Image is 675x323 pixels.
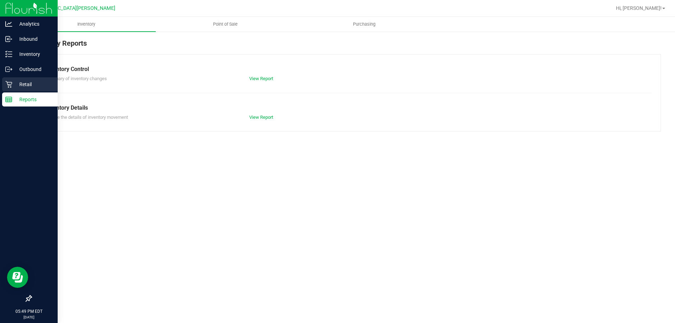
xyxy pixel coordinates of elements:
[204,21,247,27] span: Point of Sale
[68,21,105,27] span: Inventory
[31,38,661,54] div: Inventory Reports
[12,20,54,28] p: Analytics
[3,308,54,315] p: 05:49 PM EDT
[12,80,54,89] p: Retail
[17,17,156,32] a: Inventory
[3,315,54,320] p: [DATE]
[12,65,54,73] p: Outbound
[616,5,662,11] span: Hi, [PERSON_NAME]!
[45,115,128,120] span: Explore the details of inventory movement
[5,81,12,88] inline-svg: Retail
[12,50,54,58] p: Inventory
[28,5,115,11] span: [GEOGRAPHIC_DATA][PERSON_NAME]
[45,65,647,73] div: Inventory Control
[5,51,12,58] inline-svg: Inventory
[5,66,12,73] inline-svg: Outbound
[5,96,12,103] inline-svg: Reports
[156,17,295,32] a: Point of Sale
[45,76,107,81] span: Summary of inventory changes
[5,20,12,27] inline-svg: Analytics
[7,267,28,288] iframe: Resource center
[12,35,54,43] p: Inbound
[45,104,647,112] div: Inventory Details
[343,21,385,27] span: Purchasing
[249,76,273,81] a: View Report
[5,35,12,43] inline-svg: Inbound
[12,95,54,104] p: Reports
[295,17,433,32] a: Purchasing
[249,115,273,120] a: View Report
